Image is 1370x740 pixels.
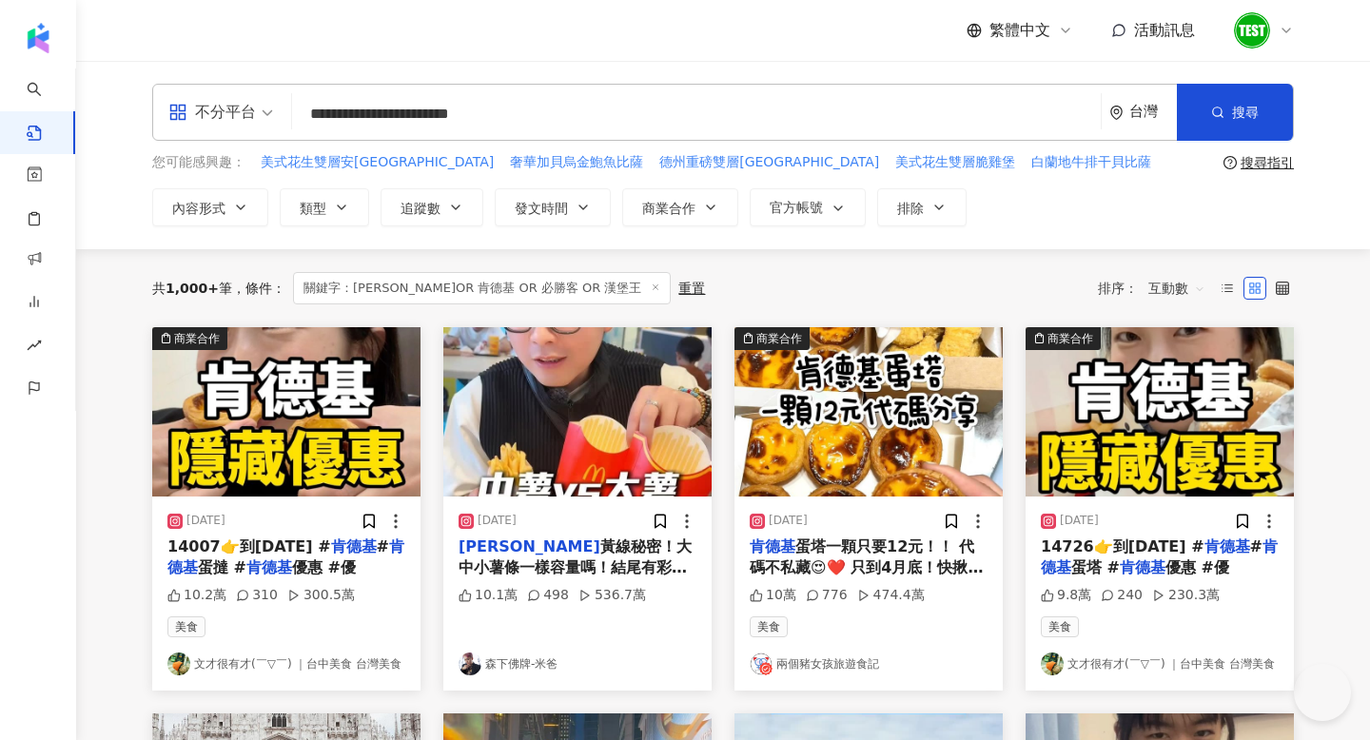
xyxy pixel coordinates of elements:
a: KOL Avatar森下佛牌-米爸 [459,652,696,675]
mark: 肯德基 [331,537,377,555]
span: # [377,537,389,555]
span: appstore [168,103,187,122]
button: 發文時間 [495,188,611,226]
span: 發文時間 [515,201,568,216]
button: 商業合作 [734,327,1003,497]
span: environment [1109,106,1124,120]
img: KOL Avatar [459,652,481,675]
img: KOL Avatar [1041,652,1064,675]
button: 類型 [280,188,369,226]
span: 奢華加貝烏金鮑魚比薩 [510,153,643,172]
div: 商業合作 [174,329,220,348]
button: 追蹤數 [381,188,483,226]
div: 536.7萬 [578,586,646,605]
img: unnamed.png [1234,12,1270,49]
span: question-circle [1223,156,1237,169]
img: KOL Avatar [750,652,773,675]
span: 繁體中文 [989,20,1050,41]
button: 搜尋 [1177,84,1293,141]
div: 474.4萬 [857,586,925,605]
span: 排除 [897,201,924,216]
span: 1,000+ [166,281,219,296]
button: 美式花生雙層脆雞堡 [894,152,1016,173]
iframe: Help Scout Beacon - Open [1294,664,1351,721]
img: post-image [443,327,712,497]
div: 10萬 [750,586,796,605]
span: 黃線秘密！大中小薯條一樣容量嗎！結尾有彩蛋！以上內容純屬虛構博君一笑， [459,537,692,598]
a: KOL Avatar文才很有才(￣▽￣) ｜台中美食 台灣美食 [1041,652,1279,675]
span: 您可能感興趣： [152,153,245,172]
a: search [27,68,65,143]
mark: 肯德基 [750,537,795,555]
div: 498 [527,586,569,605]
img: post-image [152,327,421,497]
span: 搜尋 [1232,105,1259,120]
div: 9.8萬 [1041,586,1091,605]
span: 優惠 #優 [292,558,356,576]
img: logo icon [23,23,53,53]
span: 美食 [750,616,788,637]
mark: [PERSON_NAME] [459,537,600,555]
mark: 肯德基 [246,558,292,576]
div: 300.5萬 [287,586,355,605]
span: rise [27,326,42,369]
div: 商業合作 [756,329,802,348]
div: 商業合作 [1047,329,1093,348]
span: 蛋撻 # [198,558,246,576]
span: 互動數 [1148,273,1205,303]
a: KOL Avatar兩個豬女孩旅遊食記 [750,652,988,675]
span: 蛋塔一顆只要12元！！ 代碼不私藏😍❤️ 只到4月底！快揪親朋好友一起訂起來 — 📍全台 [750,537,983,598]
span: 內容形式 [172,201,225,216]
span: # [1250,537,1262,555]
img: KOL Avatar [167,652,190,675]
mark: 肯德基 [1204,537,1250,555]
span: 追蹤數 [401,201,440,216]
div: 310 [236,586,278,605]
div: 240 [1101,586,1143,605]
button: 排除 [877,188,967,226]
div: [DATE] [769,513,808,529]
button: 白蘭地牛排干貝比薩 [1030,152,1152,173]
span: 活動訊息 [1134,21,1195,39]
mark: 肯德基 [1041,537,1278,576]
div: [DATE] [186,513,225,529]
span: 美式花生雙層脆雞堡 [895,153,1015,172]
span: 14007👉到[DATE] # [167,537,331,555]
div: 搜尋指引 [1241,155,1294,170]
div: 230.3萬 [1152,586,1220,605]
button: 商業合作 [622,188,738,226]
a: KOL Avatar文才很有才(￣▽￣) ｜台中美食 台灣美食 [167,652,405,675]
span: 類型 [300,201,326,216]
button: 德州重磅雙層[GEOGRAPHIC_DATA] [658,152,880,173]
div: 重置 [678,281,705,296]
span: 德州重磅雙層[GEOGRAPHIC_DATA] [659,153,879,172]
button: 美式花生雙層安[GEOGRAPHIC_DATA] [260,152,495,173]
button: 商業合作 [152,327,421,497]
span: 官方帳號 [770,200,823,215]
span: 條件 ： [232,281,285,296]
span: 商業合作 [642,201,695,216]
img: post-image [734,327,1003,497]
div: 共 筆 [152,281,232,296]
span: 14726👉到[DATE] # [1041,537,1204,555]
button: 商業合作 [1026,327,1294,497]
div: [DATE] [478,513,517,529]
img: post-image [1026,327,1294,497]
button: 奢華加貝烏金鮑魚比薩 [509,152,644,173]
div: 不分平台 [168,97,256,127]
div: 10.1萬 [459,586,518,605]
span: 美食 [167,616,205,637]
span: 美食 [1041,616,1079,637]
div: 台灣 [1129,104,1177,120]
div: 776 [806,586,848,605]
div: 排序： [1098,273,1216,303]
span: 優惠 #優 [1165,558,1229,576]
button: 內容形式 [152,188,268,226]
span: 關鍵字：[PERSON_NAME]OR 肯德基 OR 必勝客 OR 漢堡王 [293,272,671,304]
span: 蛋塔 # [1071,558,1120,576]
div: [DATE] [1060,513,1099,529]
div: 10.2萬 [167,586,226,605]
mark: 肯德基 [1120,558,1165,576]
mark: 肯德基 [167,537,404,576]
span: 白蘭地牛排干貝比薩 [1031,153,1151,172]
